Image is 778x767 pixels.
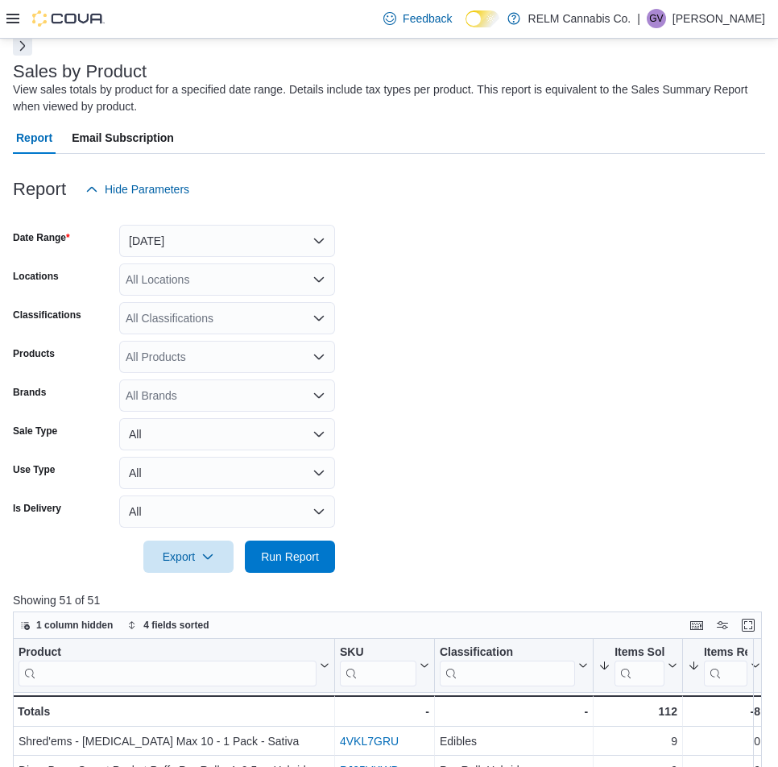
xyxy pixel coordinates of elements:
[36,619,113,632] span: 1 column hidden
[13,81,757,115] div: View sales totals by product for a specified date range. Details include tax types per product. T...
[598,702,677,721] div: 112
[637,9,640,28] p: |
[13,270,59,283] label: Locations
[143,619,209,632] span: 4 fields sorted
[13,36,32,56] button: Next
[19,645,317,660] div: Product
[19,645,329,686] button: Product
[340,645,416,660] div: SKU
[466,27,466,28] span: Dark Mode
[18,702,329,721] div: Totals
[153,541,224,573] span: Export
[143,541,234,573] button: Export
[105,181,189,197] span: Hide Parameters
[119,418,335,450] button: All
[245,541,335,573] button: Run Report
[704,645,747,660] div: Items Ref
[261,549,319,565] span: Run Report
[16,122,52,154] span: Report
[312,389,325,402] button: Open list of options
[14,616,119,635] button: 1 column hidden
[440,645,575,686] div: Classification
[440,702,588,721] div: -
[440,732,588,751] div: Edibles
[340,645,416,686] div: SKU URL
[13,592,770,608] p: Showing 51 of 51
[119,225,335,257] button: [DATE]
[598,732,677,751] div: 9
[598,645,677,686] button: Items Sold
[466,10,499,27] input: Dark Mode
[704,645,747,686] div: Items Ref
[312,350,325,363] button: Open list of options
[13,386,46,399] label: Brands
[340,702,429,721] div: -
[377,2,458,35] a: Feedback
[72,122,174,154] span: Email Subscription
[340,735,399,748] a: 4VKL7GRU
[19,732,329,751] div: Shred'ems - [MEDICAL_DATA] Max 10 - 1 Pack - Sativa
[688,702,760,721] div: -8
[615,645,664,660] div: Items Sold
[13,425,57,437] label: Sale Type
[688,645,760,686] button: Items Ref
[739,616,758,635] button: Enter fullscreen
[13,502,61,515] label: Is Delivery
[713,616,732,635] button: Display options
[13,62,147,81] h3: Sales by Product
[340,645,429,686] button: SKU
[688,732,760,751] div: 0
[615,645,664,686] div: Items Sold
[649,9,663,28] span: Gv
[312,312,325,325] button: Open list of options
[79,173,196,205] button: Hide Parameters
[13,180,66,199] h3: Report
[440,645,575,660] div: Classification
[647,9,666,28] div: Greysen vanin
[13,309,81,321] label: Classifications
[672,9,765,28] p: [PERSON_NAME]
[13,347,55,360] label: Products
[121,616,215,635] button: 4 fields sorted
[687,616,706,635] button: Keyboard shortcuts
[119,495,335,528] button: All
[528,9,631,28] p: RELM Cannabis Co.
[32,10,105,27] img: Cova
[312,273,325,286] button: Open list of options
[13,463,55,476] label: Use Type
[13,231,70,244] label: Date Range
[119,457,335,489] button: All
[19,645,317,686] div: Product
[403,10,452,27] span: Feedback
[440,645,588,686] button: Classification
